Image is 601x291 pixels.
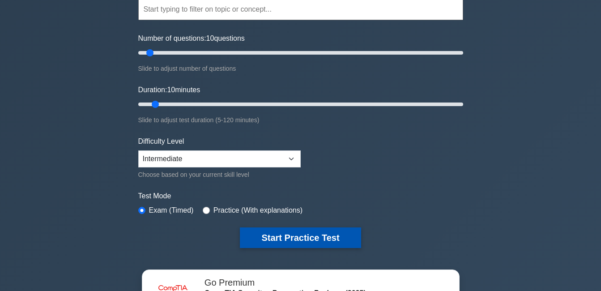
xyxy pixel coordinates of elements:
[138,85,200,95] label: Duration: minutes
[138,33,245,44] label: Number of questions: questions
[138,115,463,125] div: Slide to adjust test duration (5-120 minutes)
[240,227,361,248] button: Start Practice Test
[213,205,303,216] label: Practice (With explanations)
[138,136,184,147] label: Difficulty Level
[138,191,463,201] label: Test Mode
[149,205,194,216] label: Exam (Timed)
[138,169,301,180] div: Choose based on your current skill level
[167,86,175,94] span: 10
[138,63,463,74] div: Slide to adjust number of questions
[206,34,214,42] span: 10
